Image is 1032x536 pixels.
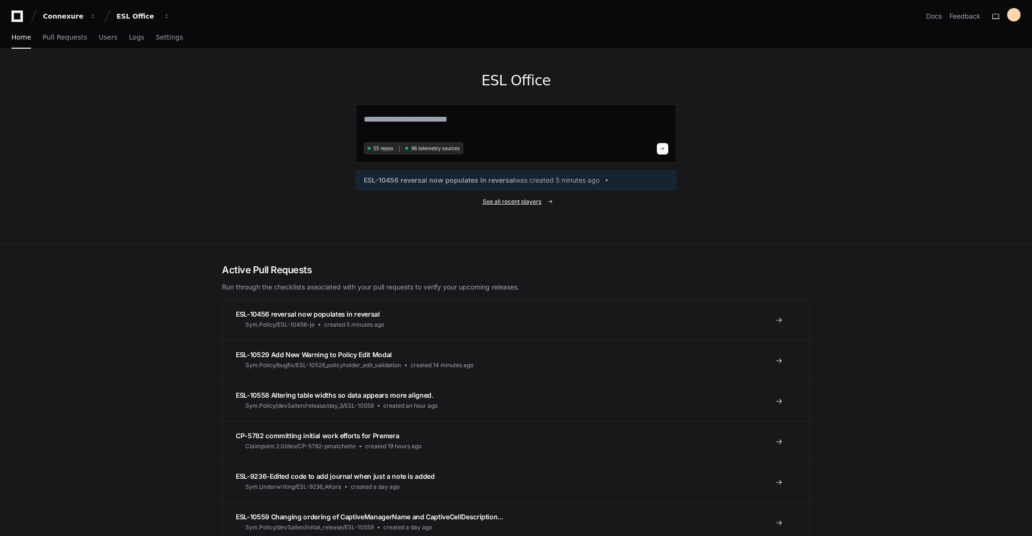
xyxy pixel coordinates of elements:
a: Pull Requests [42,27,87,49]
span: was created 5 minutes ago [515,175,600,185]
a: Settings [156,27,183,49]
span: ESL-9236-Edited code to add journal when just a note is added [236,472,435,480]
span: Users [99,34,117,40]
span: Logs [129,34,144,40]
p: Run through the checklists associated with your pull requests to verify your upcoming releases. [222,282,810,292]
span: ESL-10559 Changing ordering of CaptiveManagerName and CaptiveCellDescription... [236,513,503,521]
h1: ESL Office [356,72,676,89]
span: created 5 minutes ago [324,321,384,329]
span: ESL-10456 reversal now populates in reversal [364,175,515,185]
a: ESL-10558 Altering table widths so data appears more aligned.Sym.Policy/devSallen/release/day_3/E... [222,381,810,421]
span: CP-5782 committing initial work efforts for Premera [236,432,399,440]
span: See all recent players [483,198,541,206]
span: Claimpoint 2.0/dev/CP-5782-pmatchette [245,443,356,450]
a: ESL-9236-Edited code to add journal when just a note is addedSym.Underwriting/ESL-9236_AKoracreat... [222,462,810,502]
span: 55 repos [373,145,393,152]
span: ESL-10456 reversal now populates in reversal [236,310,380,318]
a: ESL-10529 Add New Warning to Policy Edit ModalSym.Policy/bugfix/ESL-10529_policyholder_edit_valid... [222,340,810,381]
span: created 14 minutes ago [411,361,474,369]
a: Logs [129,27,144,49]
span: created a day ago [351,483,400,491]
span: Sym.Underwriting/ESL-9236_AKora [245,483,341,491]
span: Settings [156,34,183,40]
a: Docs [926,11,942,21]
span: ESL-10558 Altering table widths so data appears more aligned. [236,391,433,399]
div: ESL Office [116,11,158,21]
a: ESL-10456 reversal now populates in reversalwas created 5 minutes ago [364,175,668,185]
button: Connexure [39,8,100,25]
a: Users [99,27,117,49]
span: created an hour ago [383,402,438,410]
div: Connexure [43,11,84,21]
span: ESL-10529 Add New Warning to Policy Edit Modal [236,350,392,359]
span: 96 telemetry sources [411,145,459,152]
span: created 19 hours ago [365,443,421,450]
a: See all recent players [356,198,676,206]
span: Sym.Policy/devSallen/release/day_3/ESL-10558 [245,402,374,410]
a: CP-5782 committing initial work efforts for PremeraClaimpoint 2.0/dev/CP-5782-pmatchettecreated 1... [222,421,810,462]
span: Sym.Policy/ESL-10456-je [245,321,315,329]
button: ESL Office [113,8,174,25]
span: created a day ago [383,524,432,531]
a: Home [11,27,31,49]
span: Pull Requests [42,34,87,40]
button: Feedback [949,11,980,21]
a: ESL-10456 reversal now populates in reversalSym.Policy/ESL-10456-jecreated 5 minutes ago [222,300,810,340]
span: Sym.Policy/bugfix/ESL-10529_policyholder_edit_validation [245,361,401,369]
h2: Active Pull Requests [222,263,810,277]
span: Home [11,34,31,40]
span: Sym.Policy/devSallen/initial_release/ESL-10559 [245,524,374,531]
